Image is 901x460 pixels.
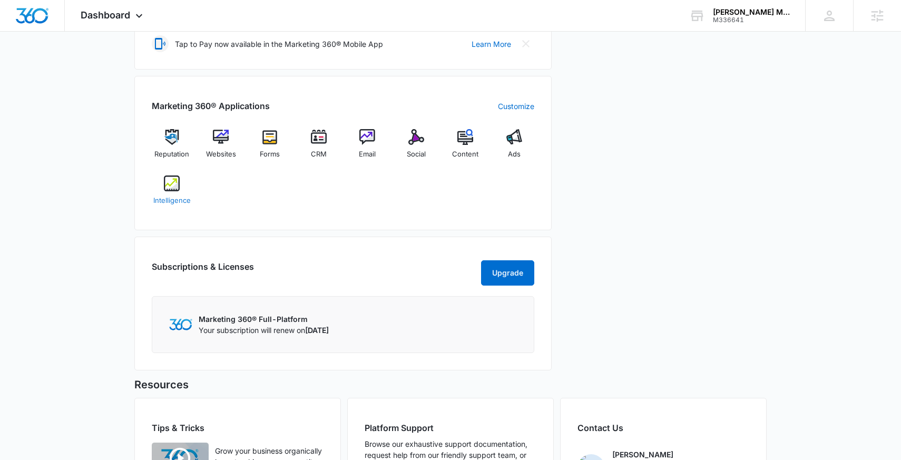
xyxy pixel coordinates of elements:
h2: Tips & Tricks [152,422,324,434]
span: Content [452,149,478,160]
span: Email [359,149,376,160]
p: Tap to Pay now available in the Marketing 360® Mobile App [175,38,383,50]
p: Marketing 360® Full-Platform [199,314,329,325]
a: Content [445,129,486,167]
a: Email [347,129,388,167]
span: Websites [206,149,236,160]
a: Reputation [152,129,192,167]
span: Dashboard [81,9,130,21]
button: Upgrade [481,260,534,286]
a: Forms [250,129,290,167]
span: Ads [508,149,521,160]
a: Learn More [472,38,511,50]
h5: Resources [134,377,767,393]
a: Intelligence [152,175,192,213]
h2: Marketing 360® Applications [152,100,270,112]
span: Forms [260,149,280,160]
span: Intelligence [153,195,191,206]
h2: Platform Support [365,422,536,434]
div: account id [713,16,790,24]
span: CRM [311,149,327,160]
span: [DATE] [305,326,329,335]
a: Ads [494,129,534,167]
h2: Subscriptions & Licenses [152,260,254,281]
div: account name [713,8,790,16]
span: Reputation [154,149,189,160]
a: CRM [298,129,339,167]
a: Customize [498,101,534,112]
p: Your subscription will renew on [199,325,329,336]
button: Close [517,35,534,52]
a: Social [396,129,437,167]
span: Social [407,149,426,160]
img: Marketing 360 Logo [169,319,192,330]
p: [PERSON_NAME] [612,449,673,460]
a: Websites [201,129,241,167]
h2: Contact Us [577,422,749,434]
